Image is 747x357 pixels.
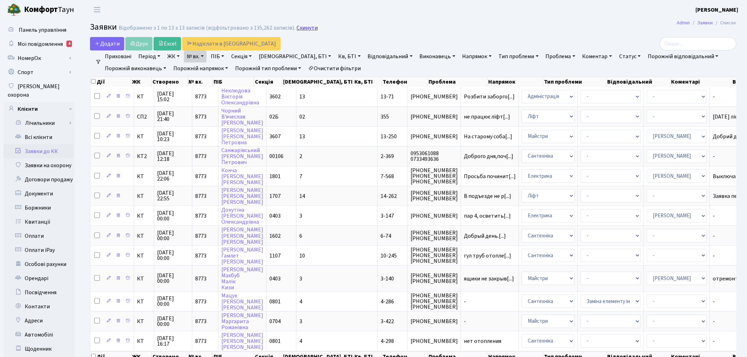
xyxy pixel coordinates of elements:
th: [DEMOGRAPHIC_DATA], БТІ [282,77,354,87]
span: КТ [137,253,151,259]
th: Тип проблеми [543,77,606,87]
a: Порожній відповідальний [645,50,721,62]
a: Посвідчення [4,285,74,299]
a: Мої повідомлення4 [4,37,74,51]
span: 13-71 [381,93,394,101]
a: Кв, БТІ [335,50,363,62]
img: logo.png [7,3,21,17]
span: - [464,319,516,324]
span: [PHONE_NUMBER] [411,319,458,324]
a: Боржники [4,201,74,215]
span: 13 [299,133,305,140]
span: Панель управління [19,26,66,34]
span: [PHONE_NUMBER] [411,94,458,99]
a: [PERSON_NAME][PERSON_NAME]Петровна [221,127,263,146]
a: Адреси [4,314,74,328]
a: Очистити фільтри [305,62,364,74]
span: [PHONE_NUMBER] [411,114,458,120]
span: 3602 [269,93,281,101]
span: 3 [299,212,302,220]
span: Таун [24,4,74,16]
span: [DATE] 00:00 [157,296,189,307]
a: Порожній виконавець [102,62,169,74]
span: [DATE] 12:18 [157,151,189,162]
a: [PERSON_NAME]Гамлет[PERSON_NAME] [221,246,263,266]
span: Заявки [90,21,117,33]
span: 1707 [269,192,281,200]
a: Щоденник [4,342,74,356]
span: [PHONE_NUMBER] [PHONE_NUMBER] [411,273,458,284]
a: Документи [4,187,74,201]
span: Мої повідомлення [18,40,63,48]
span: 3-140 [381,275,394,283]
span: 13-250 [381,133,397,140]
a: Заявки до КК [4,144,74,158]
span: 8773 [195,133,207,140]
a: Секція [228,50,255,62]
span: На старому соба[...] [464,133,512,140]
a: [PERSON_NAME]МахбубМалікКизи [221,266,263,291]
span: 0704 [269,317,281,325]
div: Відображено з 1 по 13 з 13 записів (відфільтровано з 135,262 записів). [119,25,295,31]
a: Додати [90,37,124,50]
span: 0953061088 0733493636 [411,151,458,162]
a: Спорт [4,65,74,79]
span: 1107 [269,252,281,260]
span: КТ [137,174,151,179]
span: [DATE] 00:00 [157,250,189,261]
span: 8773 [195,212,207,220]
span: пар 4, осветить[...] [464,212,511,220]
span: [PHONE_NUMBER] [PHONE_NUMBER] [411,190,458,201]
th: Напрямок [488,77,543,87]
span: не працює ліфт[...] [464,113,510,121]
span: [PHONE_NUMBER] [411,338,458,344]
span: КТ [137,213,151,219]
span: [DATE] 00:00 [157,316,189,327]
a: Оплати [4,229,74,243]
span: 8773 [195,192,207,200]
a: Тип проблеми [496,50,542,62]
span: 8773 [195,173,207,180]
span: 1801 [269,173,281,180]
span: Добрый день.[...] [464,232,506,240]
th: Проблема [428,77,488,87]
a: Excel [154,37,181,50]
span: КТ [137,193,151,199]
span: 4-298 [381,337,394,345]
a: [PERSON_NAME] [696,6,739,14]
a: НомерОк [4,51,74,65]
th: № вх. [188,77,213,87]
span: [DATE] 22:06 [157,170,189,182]
a: Квитанції [4,215,74,229]
a: ЖК [165,50,183,62]
span: 6 [299,232,302,240]
span: ящики не закрыв[...] [464,275,514,283]
span: 3-147 [381,212,394,220]
a: Напрямок [460,50,495,62]
th: ЖК [131,77,152,87]
a: [PERSON_NAME][PERSON_NAME][PERSON_NAME] [221,331,263,351]
span: КТ [137,338,151,344]
span: 00106 [269,152,283,160]
span: 7-568 [381,173,394,180]
span: КТ [137,134,151,139]
span: [PHONE_NUMBER] [PHONE_NUMBER] [PHONE_NUMBER] [411,168,458,184]
a: [PERSON_NAME] охорона [4,79,74,102]
a: Порожній напрямок [171,62,231,74]
span: Просьба починит[...] [464,173,516,180]
a: Відповідальний [365,50,416,62]
a: ПІБ [208,50,227,62]
th: Секція [254,77,282,87]
span: 0403 [269,212,281,220]
span: 8773 [195,113,207,121]
a: Санжарівський[PERSON_NAME]Петрович [221,146,263,166]
a: Виконавець [417,50,458,62]
span: КТ [137,319,151,324]
a: Особові рахунки [4,257,74,271]
span: [DATE] 21:40 [157,111,189,122]
span: 1602 [269,232,281,240]
a: Заявки [698,19,713,26]
a: Період [136,50,163,62]
a: [DEMOGRAPHIC_DATA], БТІ [256,50,334,62]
